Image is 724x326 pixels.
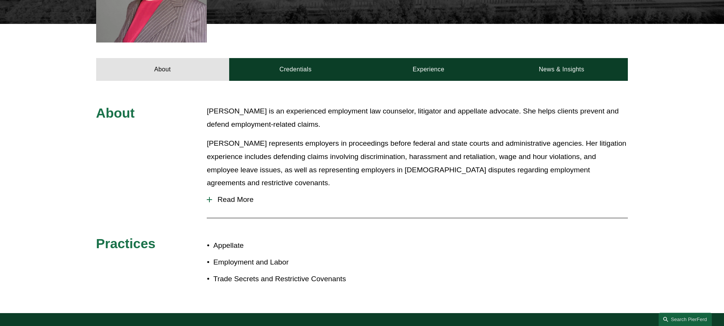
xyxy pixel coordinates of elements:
p: Appellate [213,239,362,252]
span: Read More [212,195,628,204]
button: Read More [207,190,628,209]
p: [PERSON_NAME] represents employers in proceedings before federal and state courts and administrat... [207,137,628,189]
p: [PERSON_NAME] is an experienced employment law counselor, litigator and appellate advocate. She h... [207,105,628,131]
a: Search this site [659,313,712,326]
a: Credentials [229,58,362,81]
a: About [96,58,229,81]
a: News & Insights [495,58,628,81]
a: Experience [362,58,495,81]
span: Practices [96,236,156,251]
p: Employment and Labor [213,256,362,269]
span: About [96,106,135,120]
p: Trade Secrets and Restrictive Covenants [213,272,362,286]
